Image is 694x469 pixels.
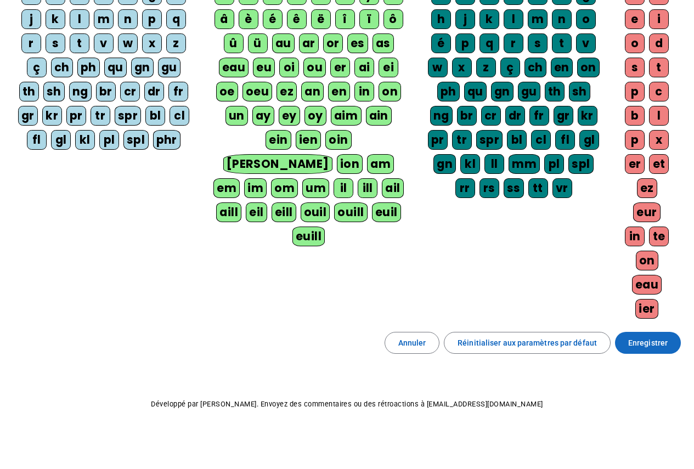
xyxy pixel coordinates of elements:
div: et [649,154,669,174]
div: i [649,9,669,29]
div: aim [331,106,362,126]
div: spr [476,130,503,150]
div: î [335,9,355,29]
div: spr [115,106,142,126]
div: m [528,9,548,29]
div: er [330,58,350,77]
div: ph [437,82,460,101]
div: eu [253,58,275,77]
div: ê [287,9,307,29]
div: aill [216,202,241,222]
div: e [625,9,645,29]
div: te [649,227,669,246]
div: on [379,82,401,101]
div: o [625,33,645,53]
div: oy [304,106,326,126]
div: k [46,9,65,29]
div: br [96,82,116,101]
div: d [649,33,669,53]
div: kl [75,130,95,150]
div: cr [120,82,140,101]
div: ë [311,9,331,29]
div: on [577,58,600,77]
div: gr [554,106,573,126]
div: kl [460,154,480,174]
div: bl [145,106,165,126]
div: ll [484,154,504,174]
div: tr [91,106,110,126]
div: tt [528,178,548,198]
div: euil [372,202,401,222]
div: an [301,82,324,101]
div: p [455,33,475,53]
div: gu [158,58,180,77]
div: au [272,33,295,53]
div: eill [272,202,296,222]
div: ç [27,58,47,77]
div: kr [578,106,597,126]
div: x [142,33,162,53]
div: en [551,58,573,77]
div: ou [303,58,326,77]
div: oin [325,130,352,150]
div: ier [635,299,658,319]
div: r [21,33,41,53]
div: om [271,178,298,198]
div: r [504,33,523,53]
div: ü [248,33,268,53]
div: eau [219,58,249,77]
div: pl [544,154,564,174]
div: ei [379,58,398,77]
div: p [625,130,645,150]
div: en [328,82,350,101]
div: l [504,9,523,29]
div: eur [633,202,661,222]
div: [PERSON_NAME] [223,154,332,174]
div: t [552,33,572,53]
div: ng [69,82,92,101]
div: s [625,58,645,77]
div: n [552,9,572,29]
div: eil [246,202,267,222]
div: ein [266,130,291,150]
div: qu [464,82,487,101]
div: â [215,9,234,29]
div: phr [153,130,181,150]
div: in [625,227,645,246]
div: cr [481,106,501,126]
div: t [70,33,89,53]
div: o [576,9,596,29]
div: t [649,58,669,77]
div: rr [455,178,475,198]
div: tr [452,130,472,150]
div: sh [569,82,590,101]
div: vr [552,178,572,198]
div: rs [479,178,499,198]
div: h [431,9,451,29]
div: cl [170,106,189,126]
div: am [367,154,394,174]
div: ch [524,58,546,77]
div: s [46,33,65,53]
div: b [625,106,645,126]
div: as [373,33,394,53]
div: mm [509,154,540,174]
div: é [431,33,451,53]
div: gr [18,106,38,126]
div: ion [337,154,363,174]
div: n [118,9,138,29]
div: ai [354,58,374,77]
div: br [457,106,477,126]
div: p [625,82,645,101]
span: Annuler [398,336,426,349]
div: eau [632,275,662,295]
div: kr [42,106,62,126]
div: pl [99,130,119,150]
div: gl [579,130,599,150]
div: l [649,106,669,126]
div: spl [123,130,149,150]
div: q [479,33,499,53]
div: oe [216,82,238,101]
div: fl [555,130,575,150]
div: im [244,178,267,198]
